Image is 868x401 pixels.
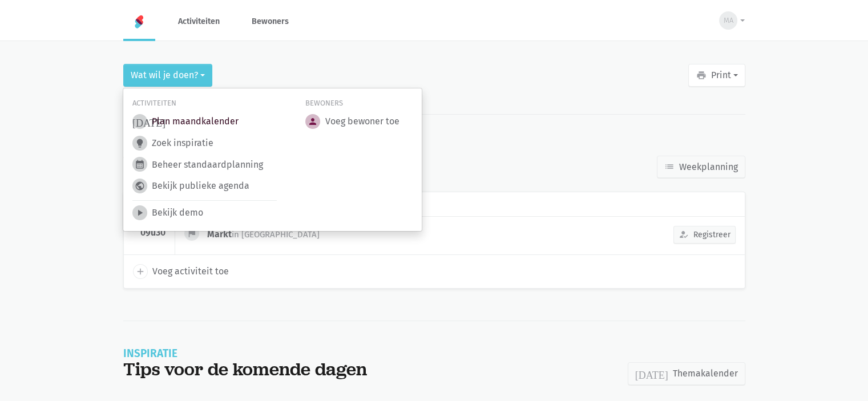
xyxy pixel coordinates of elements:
[135,208,145,218] i: play_arrow
[132,98,277,110] div: Activiteiten
[305,98,413,110] div: Bewoners
[135,266,146,277] i: add
[123,359,367,380] div: Tips voor de komende dagen
[132,179,249,193] a: public Bekijk publieke agenda
[308,116,318,127] i: person
[152,264,229,279] span: Voeg activiteit toe
[187,228,197,238] i: flag
[132,205,203,220] a: play_arrow Bekijk demo
[628,362,745,385] a: Themakalender
[132,116,165,127] i: [DATE]
[132,157,263,172] a: calendar_month Beheer standaardplanning
[135,159,145,169] i: calendar_month
[679,229,689,240] i: how_to_reg
[696,70,706,80] i: print
[133,264,229,279] a: add Voeg activiteit toe
[133,227,166,238] div: 09u30
[635,368,668,379] i: [DATE]
[305,114,399,129] a: person Voeg bewoner toe
[207,228,329,241] div: Markt
[712,7,745,34] button: MA
[657,156,745,179] a: Weekplanning
[132,114,239,129] a: [DATE] Plan maandkalender
[135,181,145,191] i: public
[243,2,298,40] a: Bewoners
[132,15,146,29] img: Home
[169,2,229,40] a: Activiteiten
[135,138,145,148] i: lightbulb
[123,64,212,87] button: Wat wil je doen?
[688,64,745,87] button: Print
[132,136,213,151] a: lightbulb Zoek inspiratie
[664,161,675,172] i: list
[673,226,736,244] button: Registreer
[123,349,367,359] div: Inspiratie
[232,229,320,240] span: in [GEOGRAPHIC_DATA]
[123,88,422,232] div: Wat wil je doen?
[724,15,733,26] span: MA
